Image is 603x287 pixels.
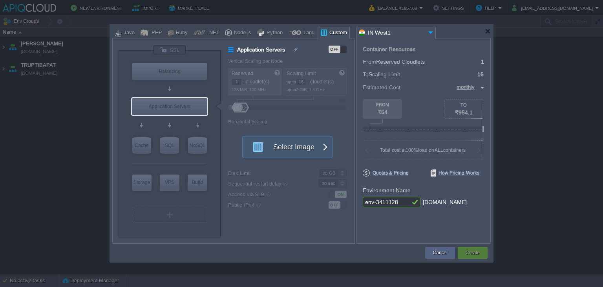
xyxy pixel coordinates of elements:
div: Node.js [232,27,251,39]
label: Environment Name [363,187,411,193]
span: How Pricing Works [431,169,479,177]
div: Application Servers [132,98,207,115]
div: VPS [160,175,179,190]
div: Balancing [132,63,207,80]
div: Storage Containers [132,175,152,191]
div: PHP [149,27,162,39]
div: Build [188,175,207,190]
div: Container Resources [363,46,415,52]
div: Lang [301,27,314,39]
div: SQL Databases [160,137,179,154]
button: Cancel [433,249,448,257]
div: NoSQL [188,137,207,154]
div: Ruby [174,27,188,39]
div: Custom [327,27,347,39]
div: NoSQL Databases [188,137,207,154]
button: Create [466,249,480,257]
div: Load Balancer [132,63,207,80]
button: Select Image [248,136,318,158]
div: Build Node [188,175,207,191]
div: .[DOMAIN_NAME] [421,197,467,208]
span: Quotas & Pricing [363,169,409,177]
div: SQL [160,137,179,154]
div: Python [264,27,283,39]
div: Elastic VPS [160,175,179,191]
div: Cache [132,137,151,154]
div: .NET [205,27,219,39]
div: OFF [329,46,340,53]
div: Java [121,27,135,39]
div: Storage [132,175,152,190]
div: Create New Layer [132,207,207,223]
